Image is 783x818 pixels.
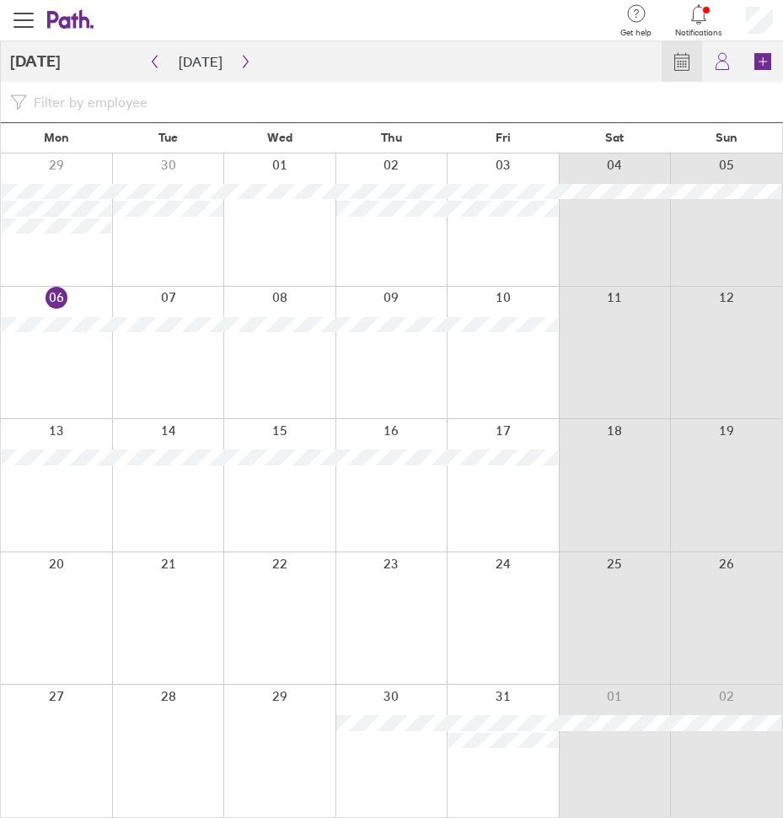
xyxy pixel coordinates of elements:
span: Tue [158,131,178,144]
span: Notifications [675,28,722,38]
input: Filter by employee [27,87,773,117]
span: Thu [381,131,402,144]
span: Get help [620,28,652,38]
span: Fri [496,131,511,144]
a: Notifications [675,3,722,38]
span: Sun [716,131,737,144]
button: [DATE] [165,48,236,75]
span: Wed [267,131,292,144]
span: Mon [44,131,69,144]
span: Sat [605,131,624,144]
